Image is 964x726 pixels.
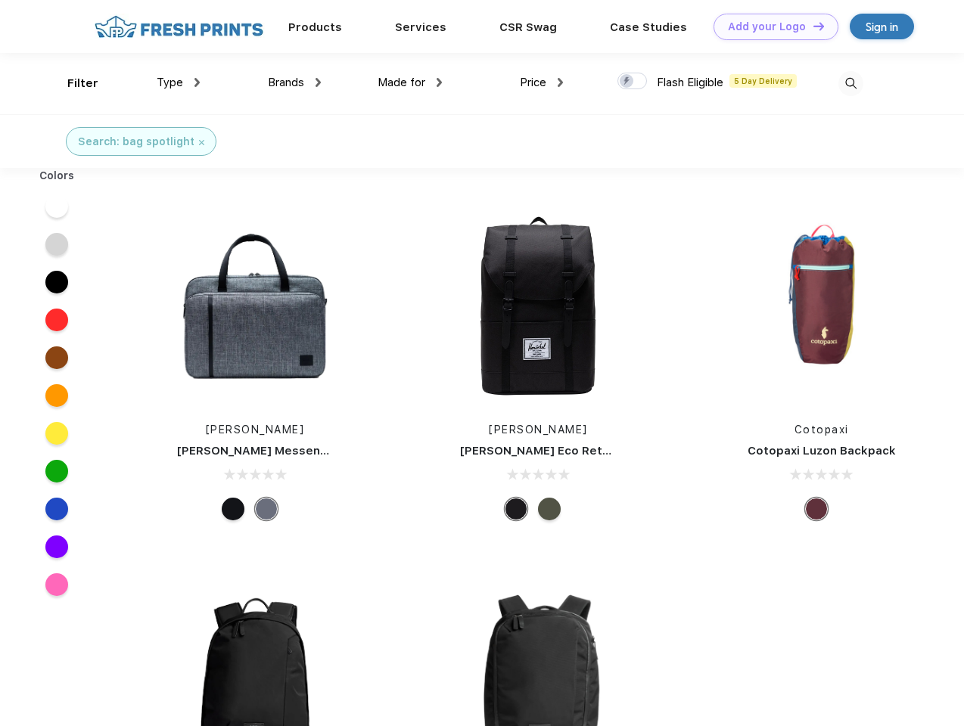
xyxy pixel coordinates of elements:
img: dropdown.png [558,78,563,87]
img: func=resize&h=266 [437,206,639,407]
img: func=resize&h=266 [154,206,356,407]
a: Cotopaxi Luzon Backpack [748,444,896,458]
div: Raven Crosshatch [255,498,278,520]
span: 5 Day Delivery [729,74,797,88]
a: [PERSON_NAME] [206,423,305,436]
div: Black [505,498,527,520]
div: Sign in [866,18,898,36]
div: Forest [538,498,561,520]
div: Black [222,498,244,520]
span: Brands [268,76,304,89]
img: DT [813,22,824,30]
a: [PERSON_NAME] [489,423,588,436]
img: dropdown.png [316,78,321,87]
div: Search: bag spotlight [78,134,194,150]
a: Sign in [850,14,914,39]
a: Products [288,20,342,34]
span: Price [520,76,546,89]
div: Filter [67,75,98,92]
img: fo%20logo%202.webp [90,14,268,40]
img: filter_cancel.svg [199,140,204,145]
span: Made for [378,76,425,89]
span: Type [157,76,183,89]
a: [PERSON_NAME] Eco Retreat 15" Computer Backpack [460,444,770,458]
div: Colors [28,168,86,184]
div: Surprise [805,498,828,520]
img: func=resize&h=266 [721,206,922,407]
img: desktop_search.svg [838,71,863,96]
div: Add your Logo [728,20,806,33]
a: [PERSON_NAME] Messenger [177,444,341,458]
img: dropdown.png [194,78,200,87]
span: Flash Eligible [657,76,723,89]
img: dropdown.png [437,78,442,87]
a: Cotopaxi [795,423,849,436]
